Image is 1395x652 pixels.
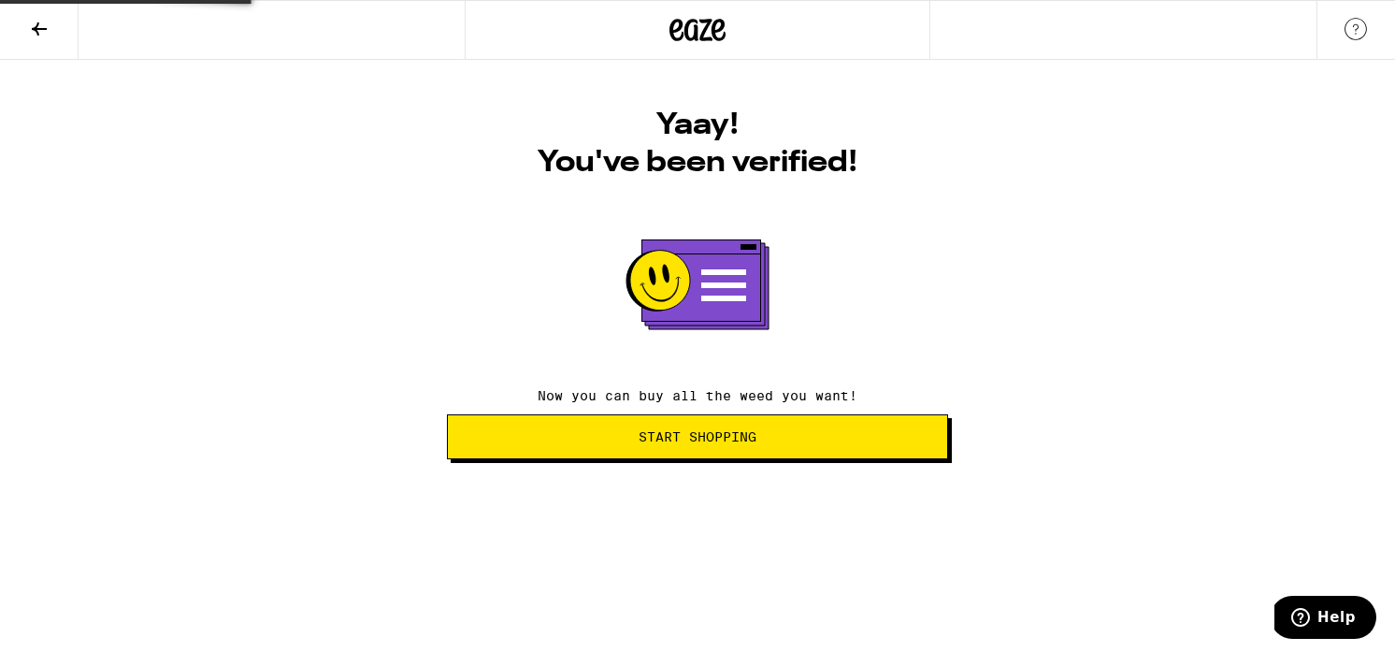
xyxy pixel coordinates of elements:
button: Start Shopping [447,414,948,459]
iframe: Opens a widget where you can find more information [1274,596,1376,643]
h1: Yaay! You've been verified! [447,107,948,181]
span: Start Shopping [639,430,756,443]
p: Now you can buy all the weed you want! [447,388,948,403]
